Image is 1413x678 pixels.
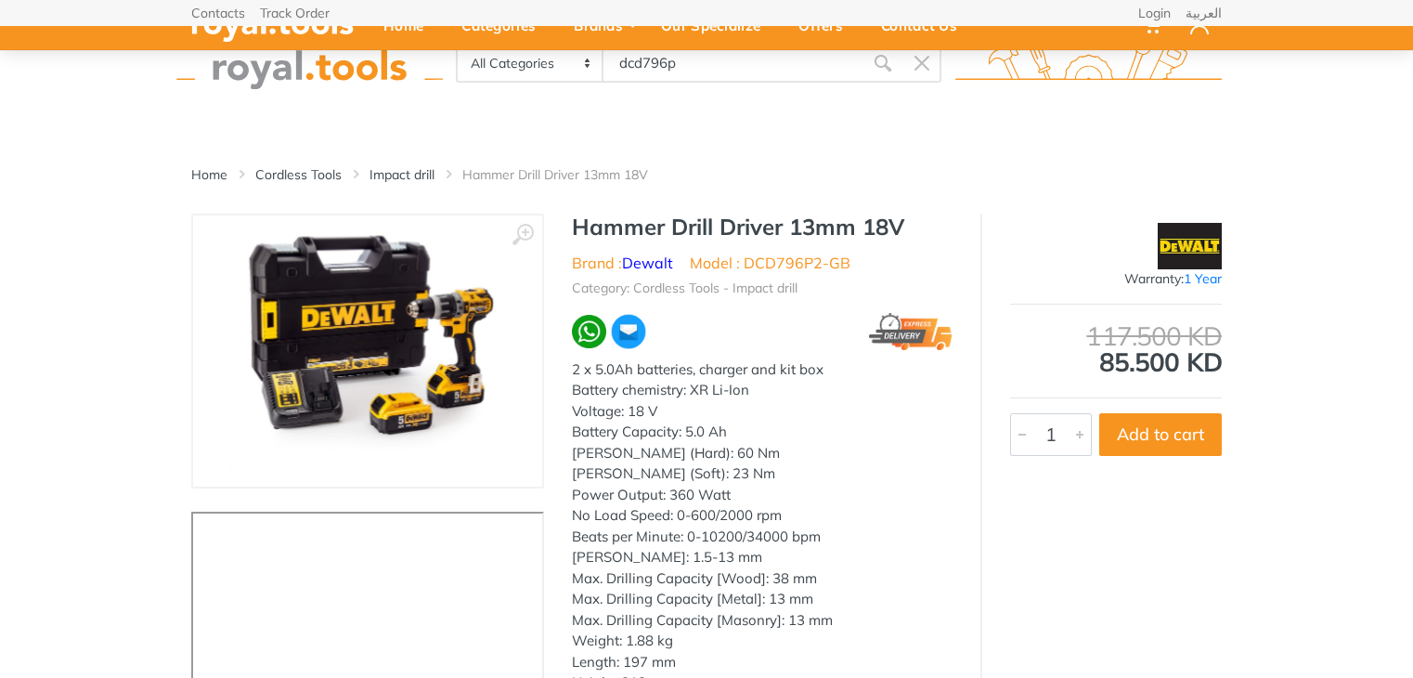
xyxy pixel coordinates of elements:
input: Site search [603,44,863,83]
a: Impact drill [369,165,434,184]
li: Model : DCD796P2-GB [690,252,850,274]
li: Brand : [572,252,673,274]
a: Track Order [260,7,330,20]
a: Cordless Tools [255,165,342,184]
img: wa.webp [572,315,606,349]
img: royal.tools Logo [176,38,443,89]
div: 117.500 KD [1010,323,1222,349]
a: Login [1138,7,1171,20]
a: Contacts [191,7,245,20]
img: Dewalt [1158,223,1223,269]
li: Hammer Drill Driver 13mm 18V [462,165,676,184]
select: Category [458,46,603,81]
a: العربية [1186,7,1222,20]
img: Royal Tools - Hammer Drill Driver 13mm 18V [231,234,505,468]
nav: breadcrumb [191,165,1222,184]
img: royal.tools Logo [955,38,1222,89]
span: 1 Year [1184,270,1222,287]
button: Add to cart [1099,413,1222,456]
a: Home [191,165,227,184]
img: express.png [869,313,953,350]
img: ma.webp [610,313,647,350]
div: 85.500 KD [1010,323,1222,375]
h1: Hammer Drill Driver 13mm 18V [572,214,953,241]
div: Warranty: [1010,269,1222,289]
a: Dewalt [622,254,673,272]
li: Category: Cordless Tools - Impact drill [572,279,797,298]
